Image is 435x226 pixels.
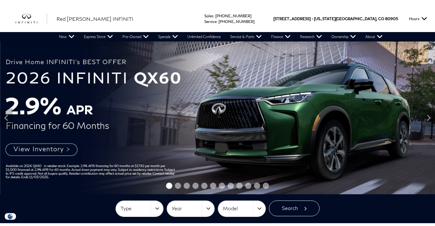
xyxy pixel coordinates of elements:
span: Go to slide 1 [166,183,172,189]
a: infiniti [16,14,47,24]
span: Service [204,19,217,24]
img: INFINITI [16,14,47,24]
a: Red [PERSON_NAME] INFINITI [56,15,133,23]
a: Express Store [79,32,118,41]
a: Unlimited Confidence [183,32,225,41]
span: Go to slide 7 [219,183,225,189]
button: Type [116,201,163,217]
button: Model [218,201,266,217]
span: Type [121,203,151,214]
img: Opt-Out Icon [3,213,18,220]
span: [STREET_ADDRESS] • [273,5,313,32]
a: Finance [266,32,295,41]
span: Go to slide 2 [175,183,181,189]
span: Go to slide 8 [228,183,234,189]
a: About [361,32,387,41]
span: : [213,14,214,18]
a: New [54,32,79,41]
button: Year [167,201,214,217]
span: Red [PERSON_NAME] INFINITI [56,16,133,22]
a: Service & Parts [225,32,266,41]
span: Model [223,203,253,214]
span: Go to slide 11 [254,183,260,189]
button: Open the hours dropdown [406,5,430,32]
span: [US_STATE][GEOGRAPHIC_DATA], [314,5,377,32]
div: Next [422,108,435,127]
a: Specials [153,32,183,41]
span: Sales [204,14,213,18]
span: Go to slide 3 [184,183,190,189]
a: Ownership [327,32,361,41]
a: [PHONE_NUMBER] [218,19,255,24]
span: Go to slide 12 [263,183,269,189]
span: 80905 [385,5,398,32]
section: Click to Open Cookie Consent Modal [3,213,18,220]
a: Pre-Owned [118,32,153,41]
span: Year [172,203,202,214]
span: Go to slide 6 [210,183,216,189]
button: Search [269,201,320,216]
a: [PHONE_NUMBER] [215,14,251,18]
span: Go to slide 5 [201,183,207,189]
span: Go to slide 10 [245,183,251,189]
a: Research [295,32,327,41]
span: Go to slide 9 [236,183,243,189]
nav: Main Navigation [54,32,387,41]
span: Go to slide 4 [192,183,199,189]
a: [STREET_ADDRESS] • [US_STATE][GEOGRAPHIC_DATA], CO 80905 [273,16,398,21]
span: CO [378,5,384,32]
